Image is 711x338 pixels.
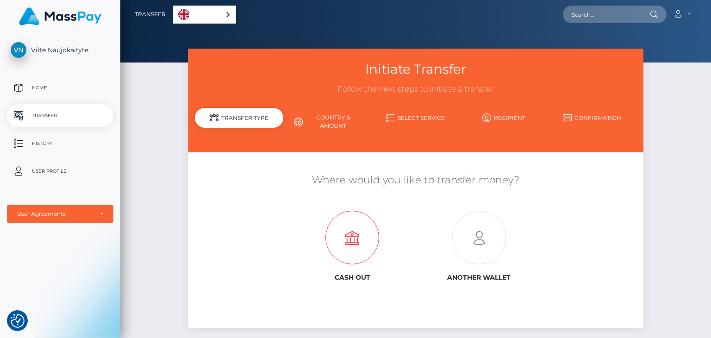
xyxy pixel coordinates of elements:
[283,110,372,134] a: Country & Amount
[195,173,636,188] h5: Where would you like to transfer money?
[7,104,113,127] a: Transfer
[195,60,636,78] h3: Initiate Transfer
[11,314,25,328] img: Revisit consent button
[195,108,283,128] div: Transfer Type
[460,110,548,126] a: Recipient
[7,160,113,183] a: User Profile
[7,205,113,223] button: User Agreements
[7,46,113,54] span: Vilte Naujokaityte
[173,6,236,24] div: Language
[563,6,650,23] input: Search...
[296,274,409,282] h6: Cash out
[11,314,25,328] button: Consent Preferences
[11,164,110,178] p: User Profile
[372,110,460,126] a: Select Service
[11,109,110,123] p: Transfer
[7,132,113,155] a: History
[423,274,535,282] h6: Another wallet
[195,84,636,95] h3: Follow the next steps to initiate a transfer
[548,110,636,126] a: Confirmation
[11,81,110,95] p: Home
[19,7,101,25] img: MassPay
[17,210,93,218] div: User Agreements
[135,5,166,24] a: Transfer
[173,6,236,24] aside: Language selected: English
[11,137,110,150] p: History
[7,76,113,100] a: Home
[174,6,236,23] a: English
